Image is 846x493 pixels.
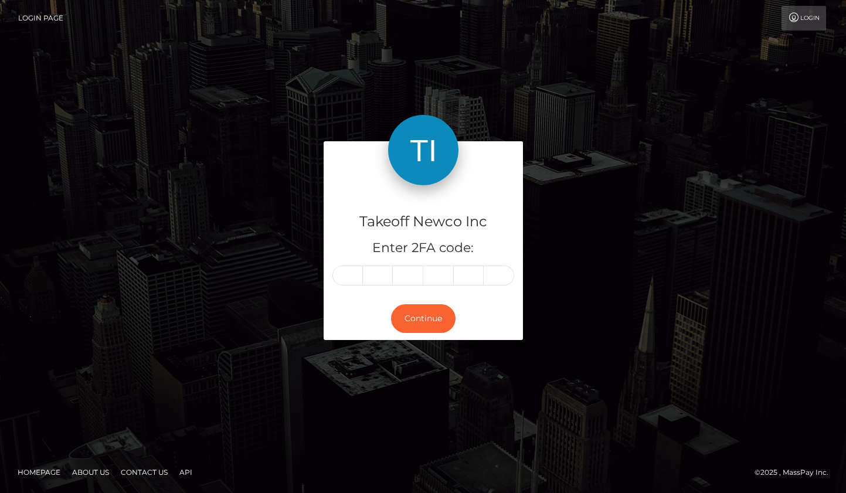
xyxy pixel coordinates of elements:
h5: Enter 2FA code: [332,239,514,257]
button: Continue [391,304,456,333]
a: Login Page [18,6,63,30]
a: Homepage [13,463,65,481]
h4: Takeoff Newco Inc [332,212,514,232]
a: Login [782,6,826,30]
a: Contact Us [116,463,172,481]
img: Takeoff Newco Inc [388,115,458,185]
a: API [175,463,197,481]
a: About Us [67,463,114,481]
div: © 2025 , MassPay Inc. [755,466,837,479]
